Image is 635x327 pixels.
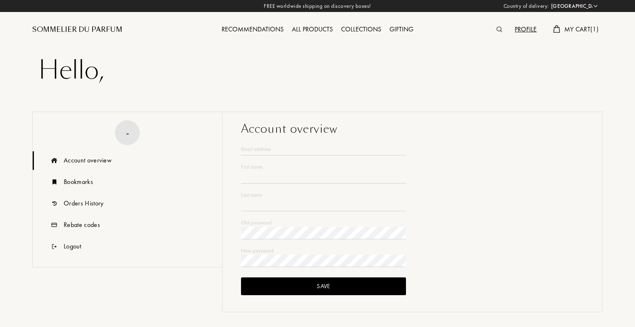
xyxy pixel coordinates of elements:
div: All products [288,24,337,35]
a: Collections [337,25,385,33]
div: Bookmarks [64,177,93,187]
div: Save [241,277,406,295]
a: Profile [511,25,541,33]
div: Gifting [385,24,418,35]
div: Email address [241,145,406,153]
div: Rebate codes [64,220,100,230]
a: Gifting [385,25,418,33]
div: Collections [337,24,385,35]
img: search_icn.svg [497,26,502,32]
img: icn_book.svg [49,173,60,191]
div: Orders History [64,198,103,208]
div: New password [241,247,406,255]
div: Recommendations [217,24,288,35]
span: Country of delivery: [504,2,549,10]
a: Recommendations [217,25,288,33]
a: Sommelier du Parfum [32,25,122,35]
img: icn_code.svg [49,216,60,234]
div: - [126,126,129,140]
div: Old password [241,219,406,227]
img: icn_logout.svg [49,237,60,256]
div: Logout [64,241,81,251]
img: cart.svg [553,25,560,33]
div: Account overview [241,120,583,138]
img: icn_history.svg [49,194,60,213]
div: Profile [511,24,541,35]
div: First name [241,163,406,171]
div: Last name [241,191,406,199]
img: icn_overview.svg [49,151,60,170]
div: Hello , [38,54,597,87]
span: My Cart ( 1 ) [564,25,599,33]
div: Account overview [64,155,112,165]
a: All products [288,25,337,33]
